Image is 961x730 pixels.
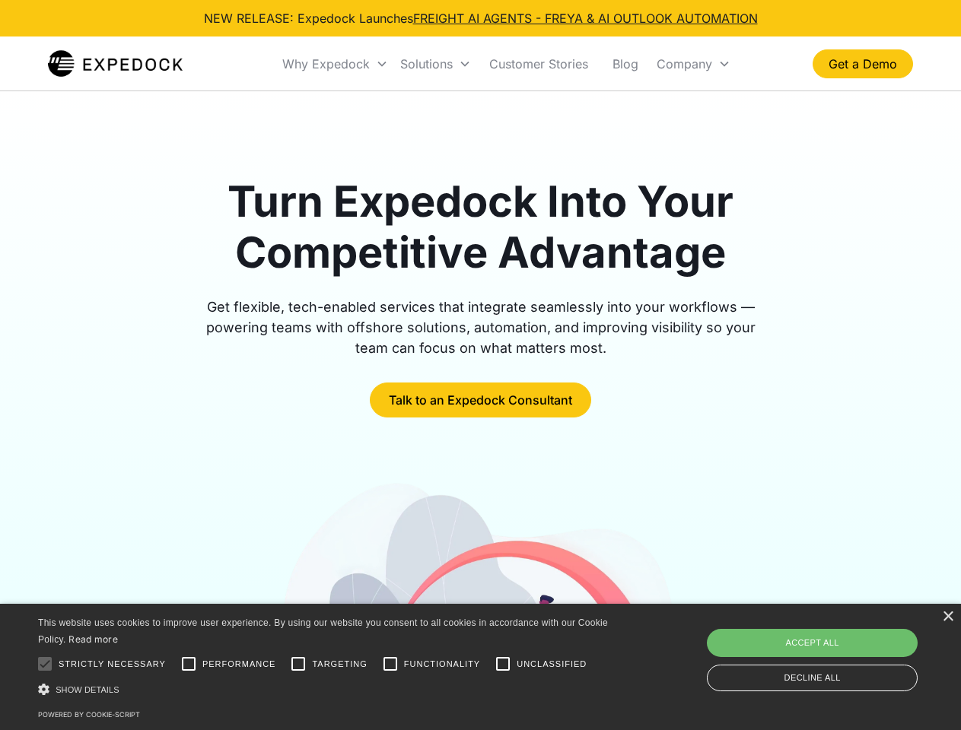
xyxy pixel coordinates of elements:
[68,633,118,645] a: Read more
[189,176,773,278] h1: Turn Expedock Into Your Competitive Advantage
[370,382,591,417] a: Talk to an Expedock Consultant
[312,658,367,671] span: Targeting
[38,617,608,646] span: This website uses cookies to improve user experience. By using our website you consent to all coo...
[813,49,913,78] a: Get a Demo
[657,56,712,71] div: Company
[189,297,773,358] div: Get flexible, tech-enabled services that integrate seamlessly into your workflows — powering team...
[477,38,600,90] a: Customer Stories
[400,56,453,71] div: Solutions
[404,658,480,671] span: Functionality
[204,9,758,27] div: NEW RELEASE: Expedock Launches
[413,11,758,26] a: FREIGHT AI AGENTS - FREYA & AI OUTLOOK AUTOMATION
[708,566,961,730] iframe: Chat Widget
[48,49,183,79] img: Expedock Logo
[600,38,651,90] a: Blog
[56,685,119,694] span: Show details
[276,38,394,90] div: Why Expedock
[59,658,166,671] span: Strictly necessary
[38,681,613,697] div: Show details
[517,658,587,671] span: Unclassified
[394,38,477,90] div: Solutions
[202,658,276,671] span: Performance
[651,38,737,90] div: Company
[282,56,370,71] div: Why Expedock
[38,710,140,719] a: Powered by cookie-script
[48,49,183,79] a: home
